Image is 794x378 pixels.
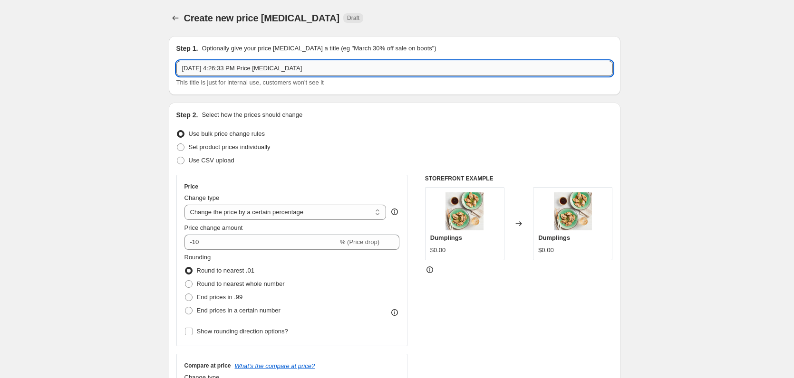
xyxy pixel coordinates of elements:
[184,254,211,261] span: Rounding
[189,130,265,137] span: Use bulk price change rules
[430,246,446,255] div: $0.00
[197,328,288,335] span: Show rounding direction options?
[197,280,285,287] span: Round to nearest whole number
[184,235,338,250] input: -15
[184,224,243,231] span: Price change amount
[189,143,271,151] span: Set product prices individually
[184,194,220,201] span: Change type
[197,293,243,301] span: End prices in .99
[184,362,231,369] h3: Compare at price
[184,13,340,23] span: Create new price [MEDICAL_DATA]
[184,183,198,190] h3: Price
[176,110,198,120] h2: Step 2.
[197,307,281,314] span: End prices in a certain number
[430,234,462,241] span: Dumplings
[425,175,613,182] h6: STOREFRONT EXAMPLE
[445,192,484,230] img: dumplings_80x.jpg
[197,267,254,274] span: Round to nearest .01
[390,207,399,217] div: help
[554,192,592,230] img: dumplings_80x.jpg
[347,14,359,22] span: Draft
[176,44,198,53] h2: Step 1.
[202,110,302,120] p: Select how the prices should change
[538,246,554,255] div: $0.00
[176,61,613,76] input: 30% off holiday sale
[538,234,570,241] span: Dumplings
[189,157,234,164] span: Use CSV upload
[235,362,315,369] button: What's the compare at price?
[340,238,379,246] span: % (Price drop)
[169,11,182,25] button: Price change jobs
[176,79,324,86] span: This title is just for internal use, customers won't see it
[202,44,436,53] p: Optionally give your price [MEDICAL_DATA] a title (eg "March 30% off sale on boots")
